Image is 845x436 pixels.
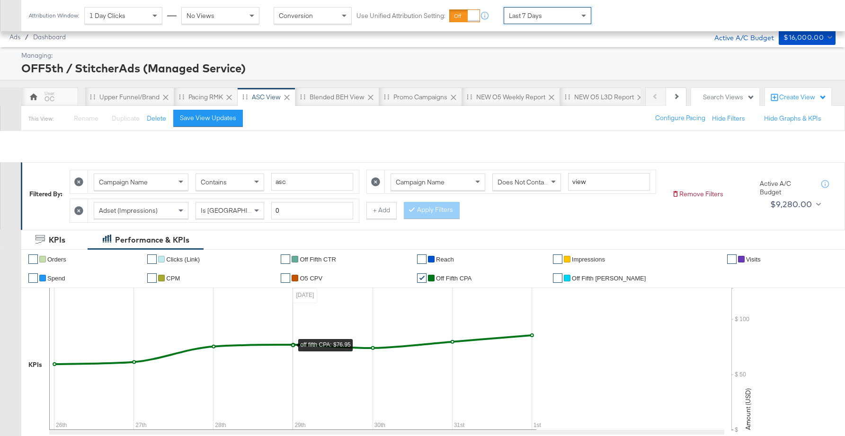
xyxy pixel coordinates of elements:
span: / [20,33,33,41]
div: Drag to reorder tab [242,94,248,99]
span: Conversion [279,11,313,20]
span: Is [GEOGRAPHIC_DATA] [201,206,273,215]
div: Drag to reorder tab [90,94,95,99]
span: Ads [9,33,20,41]
div: KPIs [49,235,65,245]
button: Hide Filters [712,114,745,123]
div: Filtered By: [29,190,62,199]
span: Off Fifth CTR [300,256,336,263]
div: This View: [28,115,53,122]
div: Drag to reorder tab [179,94,184,99]
a: ✔ [147,273,157,283]
button: Delete [147,114,166,123]
div: Drag to reorder tab [565,94,570,99]
div: OFF5th / StitcherAds (Managed Service) [21,60,833,76]
div: Search Views [703,93,755,102]
div: Drag to reorder tab [300,94,305,99]
a: ✔ [417,254,427,264]
div: Drag to reorder tab [384,94,389,99]
a: ✔ [417,273,427,283]
div: Upper Funnel/Brand [99,93,160,102]
a: ✔ [28,273,38,283]
button: $9,280.00 [766,197,823,212]
a: ✔ [281,273,290,283]
span: Orders [47,256,66,263]
span: Does Not Contain [498,178,549,186]
div: KPIs [28,360,42,369]
span: Reach [436,256,454,263]
span: Last 7 Days [509,11,542,20]
a: ✔ [553,273,562,283]
a: ✔ [281,254,290,264]
input: Enter a search term [271,173,353,191]
div: Active A/C Budget [704,30,774,44]
div: Active A/C Budget [760,179,812,197]
div: Pacing RMK [188,93,223,102]
span: Clicks (Link) [166,256,200,263]
span: Rename [74,114,98,122]
div: $9,280.00 [770,197,812,211]
span: Duplicate [112,114,140,122]
label: Use Unified Attribution Setting: [356,11,445,20]
button: Hide Graphs & KPIs [764,114,821,123]
div: Managing: [21,51,833,60]
div: Drag to reorder tab [467,94,472,99]
a: Dashboard [33,33,66,41]
a: ✔ [147,254,157,264]
span: CPM [166,275,180,282]
span: Contains [201,178,227,186]
div: ASC View [252,93,281,102]
span: O5 CPV [300,275,322,282]
div: Save View Updates [180,113,236,122]
a: ✔ [727,254,737,264]
span: 1 Day Clicks [89,11,125,20]
span: Campaign Name [99,178,148,186]
a: ✔ [28,254,38,264]
button: + Add [366,202,397,219]
div: NEW O5 L3D Report [574,93,634,102]
div: OC [44,95,54,104]
span: Visits [746,256,761,263]
div: Performance & KPIs [115,235,189,245]
span: Adset (Impressions) [99,206,158,215]
div: Promo Campaigns [393,93,447,102]
button: Save View Updates [173,110,243,127]
span: No Views [187,11,214,20]
span: off fifth CPA [436,275,471,282]
button: $16,000.00 [779,30,836,45]
div: Attribution Window: [28,12,80,19]
a: ✔ [553,254,562,264]
text: Amount (USD) [744,388,752,430]
span: Impressions [572,256,605,263]
div: NEW O5 Weekly Report [476,93,545,102]
button: Remove Filters [672,190,723,199]
span: Off Fifth [PERSON_NAME] [572,275,646,282]
div: Create View [779,93,827,102]
button: Configure Pacing [649,110,712,127]
div: Blended BEH View [310,93,365,102]
input: Enter a search term [568,173,650,191]
span: Spend [47,275,65,282]
div: $16,000.00 [783,32,824,44]
span: Campaign Name [396,178,445,186]
input: Enter a number [271,202,353,219]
